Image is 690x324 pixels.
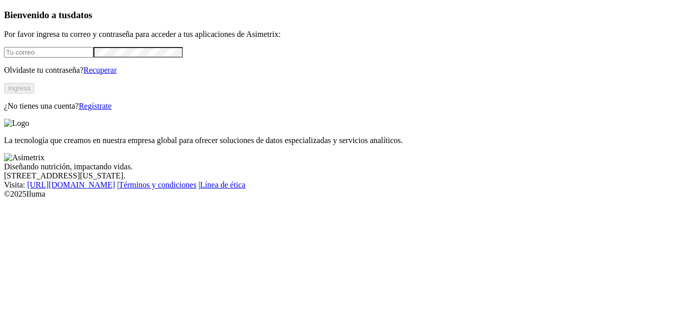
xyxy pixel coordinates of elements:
img: Asimetrix [4,153,44,162]
h3: Bienvenido a tus [4,10,686,21]
button: Ingresa [4,83,34,94]
a: Regístrate [79,102,112,110]
p: La tecnología que creamos en nuestra empresa global para ofrecer soluciones de datos especializad... [4,136,686,145]
img: Logo [4,119,29,128]
a: Recuperar [83,66,117,74]
input: Tu correo [4,47,93,58]
span: datos [71,10,92,20]
p: Olvidaste tu contraseña? [4,66,686,75]
div: © 2025 Iluma [4,190,686,199]
a: Términos y condiciones [119,180,196,189]
div: Diseñando nutrición, impactando vidas. [4,162,686,171]
p: Por favor ingresa tu correo y contraseña para acceder a tus aplicaciones de Asimetrix: [4,30,686,39]
div: [STREET_ADDRESS][US_STATE]. [4,171,686,180]
a: Línea de ética [200,180,245,189]
a: [URL][DOMAIN_NAME] [27,180,115,189]
p: ¿No tienes una cuenta? [4,102,686,111]
div: Visita : | | [4,180,686,190]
